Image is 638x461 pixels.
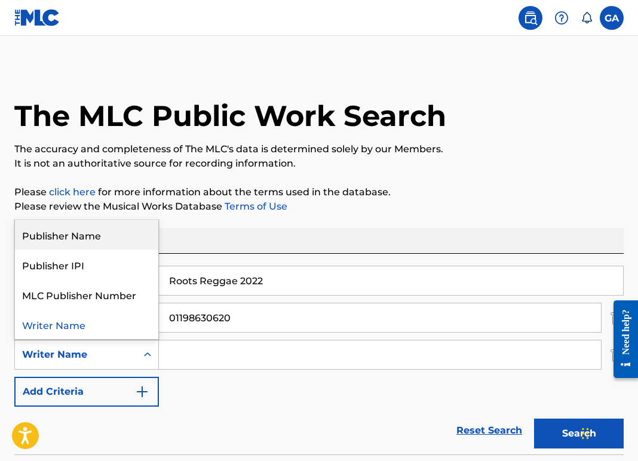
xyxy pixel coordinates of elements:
[22,348,130,362] div: Writer Name
[523,11,538,25] img: search
[135,385,149,399] img: 9d2ae6d4665cec9f34b9.svg
[14,142,624,156] p: The accuracy and completeness of The MLC's data is determined solely by our Members.
[582,416,589,451] div: Drag
[15,309,158,339] div: Writer Name
[578,404,638,461] iframe: Chat Widget
[450,417,528,444] a: Reset Search
[49,186,96,198] a: click here
[15,250,158,279] div: Publisher IPI
[554,11,569,25] img: help
[534,419,624,448] button: Search
[581,12,593,24] div: Notifications
[15,220,158,250] div: Publisher Name
[14,377,159,407] button: Add Criteria
[14,98,446,134] h1: The MLC Public Work Search
[550,6,573,30] div: Help
[14,185,624,199] p: Please for more information about the terms used in the database.
[519,6,542,30] a: Public Search
[15,279,158,309] div: MLC Publisher Number
[600,6,624,30] div: User Menu
[14,9,60,26] img: MLC Logo
[14,199,624,214] p: Please review the Musical Works Database
[14,266,624,454] form: Search Form
[222,201,287,212] a: Terms of Use
[605,290,638,388] iframe: Resource Center
[14,156,624,171] p: It is not an authoritative source for recording information.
